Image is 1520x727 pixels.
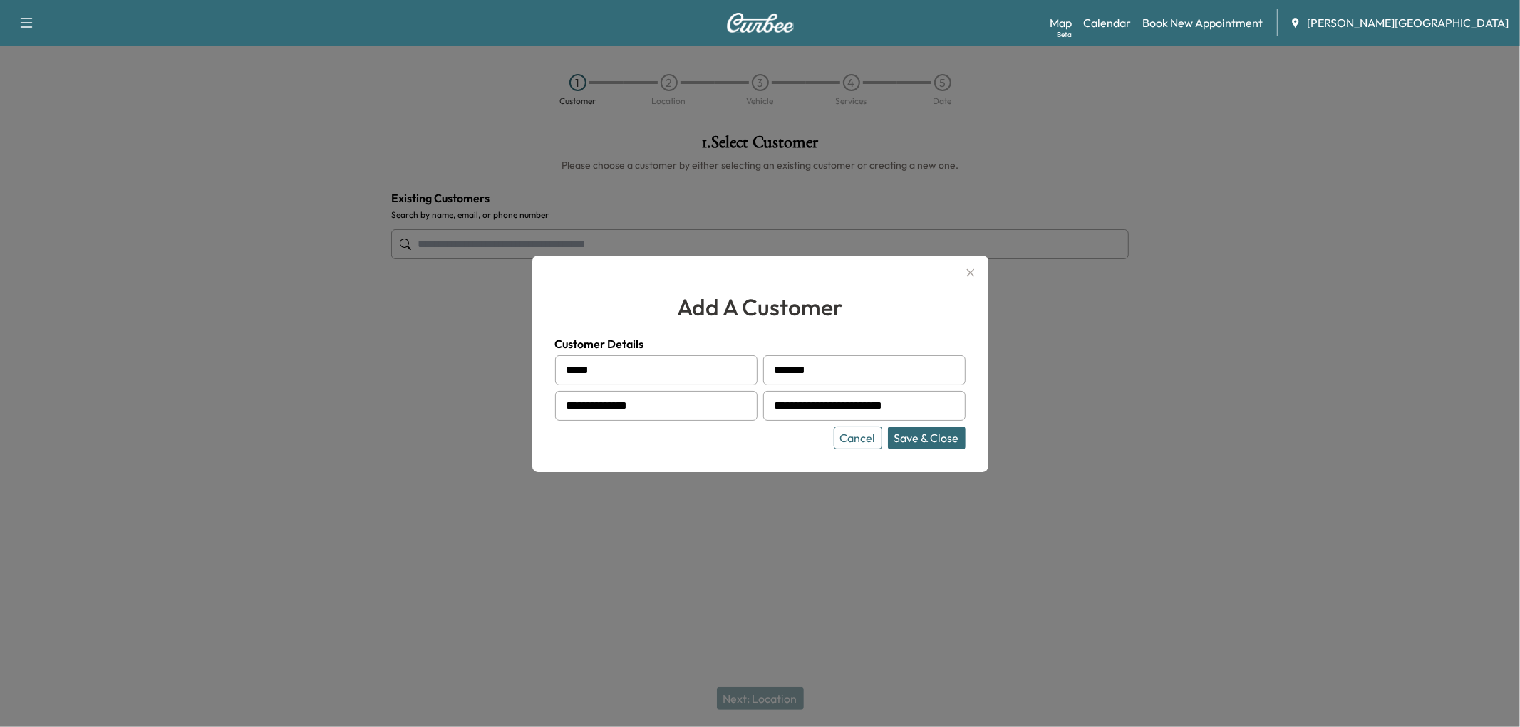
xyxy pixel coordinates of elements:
h2: add a customer [555,290,966,324]
a: MapBeta [1050,14,1072,31]
span: [PERSON_NAME][GEOGRAPHIC_DATA] [1307,14,1509,31]
div: Beta [1057,29,1072,40]
img: Curbee Logo [726,13,795,33]
button: Cancel [834,427,882,449]
a: Book New Appointment [1142,14,1263,31]
a: Calendar [1083,14,1131,31]
button: Save & Close [888,427,966,449]
h4: Customer Details [555,335,966,352]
